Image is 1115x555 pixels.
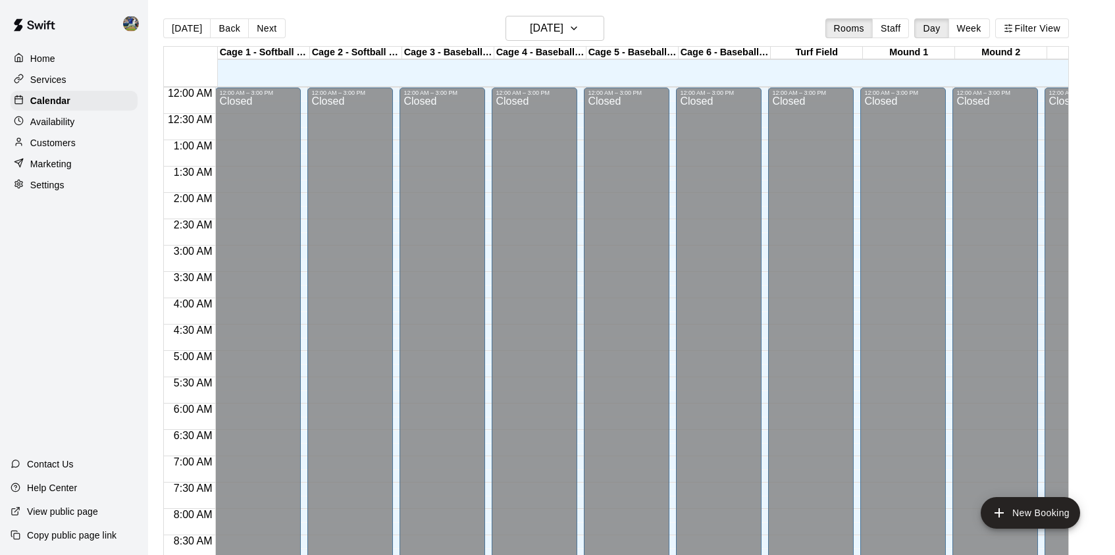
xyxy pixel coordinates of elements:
a: Settings [11,175,138,195]
a: Calendar [11,91,138,111]
p: Availability [30,115,75,128]
div: Cage 1 - Softball (Hack Attack) [218,47,310,59]
button: Back [210,18,249,38]
p: Copy public page link [27,529,117,542]
div: 12:00 AM – 3:00 PM [772,90,850,96]
p: Help Center [27,481,77,494]
p: Settings [30,178,65,192]
a: Customers [11,133,138,153]
button: [DATE] [506,16,604,41]
p: Home [30,52,55,65]
span: 12:00 AM [165,88,216,99]
a: Availability [11,112,138,132]
div: Cage 4 - Baseball (Triple Play) [494,47,586,59]
div: 12:00 AM – 3:00 PM [403,90,481,96]
span: 4:30 AM [170,325,216,336]
span: 6:00 AM [170,404,216,415]
div: Cage 3 - Baseball (Triple Play) [402,47,494,59]
div: 12:00 AM – 3:00 PM [588,90,665,96]
button: Rooms [825,18,873,38]
button: add [981,497,1080,529]
span: 6:30 AM [170,430,216,441]
p: Contact Us [27,458,74,471]
div: Brandon Gold [120,11,148,37]
div: Mound 2 [955,47,1047,59]
a: Services [11,70,138,90]
div: Cage 2 - Softball (Triple Play) [310,47,402,59]
span: 2:00 AM [170,193,216,204]
button: Filter View [995,18,1069,38]
button: Next [248,18,285,38]
span: 4:00 AM [170,298,216,309]
button: [DATE] [163,18,211,38]
div: Turf Field [771,47,863,59]
div: 12:00 AM – 3:00 PM [496,90,573,96]
a: Home [11,49,138,68]
span: 12:30 AM [165,114,216,125]
div: 12:00 AM – 3:00 PM [311,90,389,96]
button: Day [914,18,948,38]
p: Marketing [30,157,72,171]
p: Customers [30,136,76,149]
p: Calendar [30,94,70,107]
div: 12:00 AM – 3:00 PM [864,90,942,96]
div: Cage 5 - Baseball (HitTrax) [586,47,679,59]
img: Brandon Gold [123,16,139,32]
div: Cage 6 - Baseball (Hack Attack Hand-fed Machine) [679,47,771,59]
p: View public page [27,505,98,518]
span: 7:30 AM [170,483,216,494]
h6: [DATE] [530,19,563,38]
p: Services [30,73,66,86]
button: Staff [872,18,910,38]
button: Week [948,18,990,38]
span: 5:30 AM [170,377,216,388]
span: 8:00 AM [170,509,216,520]
span: 3:30 AM [170,272,216,283]
div: Mound 1 [863,47,955,59]
span: 7:00 AM [170,456,216,467]
span: 3:00 AM [170,246,216,257]
div: 12:00 AM – 3:00 PM [680,90,758,96]
span: 2:30 AM [170,219,216,230]
div: 12:00 AM – 3:00 PM [219,90,297,96]
span: 8:30 AM [170,535,216,546]
span: 5:00 AM [170,351,216,362]
span: 1:00 AM [170,140,216,151]
a: Marketing [11,154,138,174]
div: 12:00 AM – 3:00 PM [956,90,1034,96]
span: 1:30 AM [170,167,216,178]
